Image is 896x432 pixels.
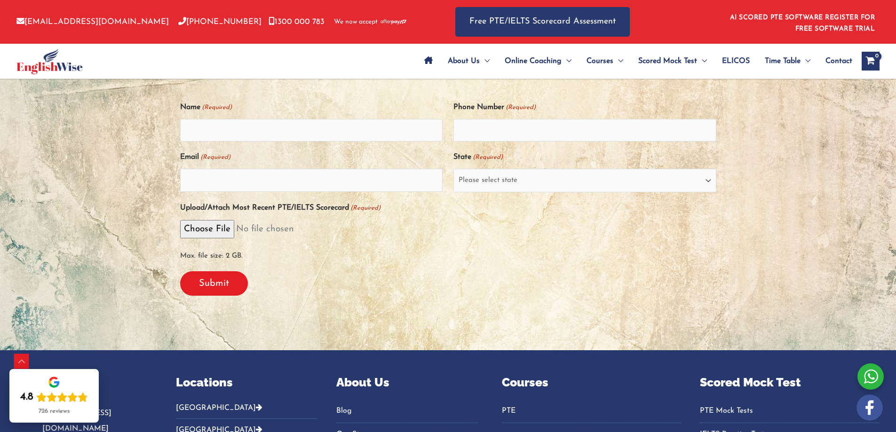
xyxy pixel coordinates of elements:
[480,45,490,78] span: Menu Toggle
[757,45,818,78] a: Time TableMenu Toggle
[178,18,262,26] a: [PHONE_NUMBER]
[176,403,317,419] button: [GEOGRAPHIC_DATA]
[722,45,750,78] span: ELICOS
[497,45,579,78] a: Online CoachingMenu Toggle
[180,200,381,216] label: Upload/Attach Most Recent PTE/IELTS Scorecard
[502,403,682,419] a: PTE
[455,7,630,37] a: Free PTE/IELTS Scorecard Assessment
[180,149,230,165] label: Email
[20,391,88,404] div: Rating: 4.8 out of 5
[562,45,571,78] span: Menu Toggle
[856,394,883,421] img: white-facebook.png
[579,45,631,78] a: CoursesMenu Toggle
[269,18,325,26] a: 1300 000 783
[862,52,880,71] a: View Shopping Cart, empty
[180,242,716,264] span: Max. file size: 2 GB.
[818,45,852,78] a: Contact
[631,45,714,78] a: Scored Mock TestMenu Toggle
[334,17,378,27] span: We now accept
[700,374,880,392] p: Scored Mock Test
[453,149,503,165] label: State
[180,100,232,115] label: Name
[724,7,880,37] aside: Header Widget 1
[349,200,381,216] span: (Required)
[176,374,317,392] p: Locations
[440,45,497,78] a: About UsMenu Toggle
[505,45,562,78] span: Online Coaching
[453,100,536,115] label: Phone Number
[381,19,406,24] img: Afterpay-Logo
[180,271,248,296] input: Submit
[472,149,503,165] span: (Required)
[765,45,801,78] span: Time Table
[199,149,230,165] span: (Required)
[20,391,33,404] div: 4.8
[505,100,536,115] span: (Required)
[730,14,875,32] a: AI SCORED PTE SOFTWARE REGISTER FOR FREE SOFTWARE TRIAL
[613,45,623,78] span: Menu Toggle
[801,45,810,78] span: Menu Toggle
[448,45,480,78] span: About Us
[700,403,880,419] a: PTE Mock Tests
[417,45,852,78] nav: Site Navigation: Main Menu
[16,48,83,74] img: cropped-ew-logo
[714,45,757,78] a: ELICOS
[697,45,707,78] span: Menu Toggle
[587,45,613,78] span: Courses
[502,374,682,392] p: Courses
[825,45,852,78] span: Contact
[336,374,478,392] p: About Us
[638,45,697,78] span: Scored Mock Test
[39,408,70,415] div: 726 reviews
[16,18,169,26] a: [EMAIL_ADDRESS][DOMAIN_NAME]
[201,100,232,115] span: (Required)
[502,403,682,423] nav: Menu
[336,403,478,419] a: Blog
